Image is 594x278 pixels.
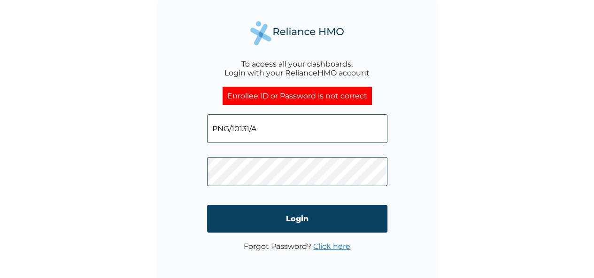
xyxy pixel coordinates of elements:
[223,87,372,105] div: Enrollee ID or Password is not correct
[244,242,350,251] p: Forgot Password?
[207,114,387,143] input: Email address or HMO ID
[250,21,344,45] img: Reliance Health's Logo
[224,60,370,77] div: To access all your dashboards, Login with your RelianceHMO account
[313,242,350,251] a: Click here
[207,205,387,233] input: Login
